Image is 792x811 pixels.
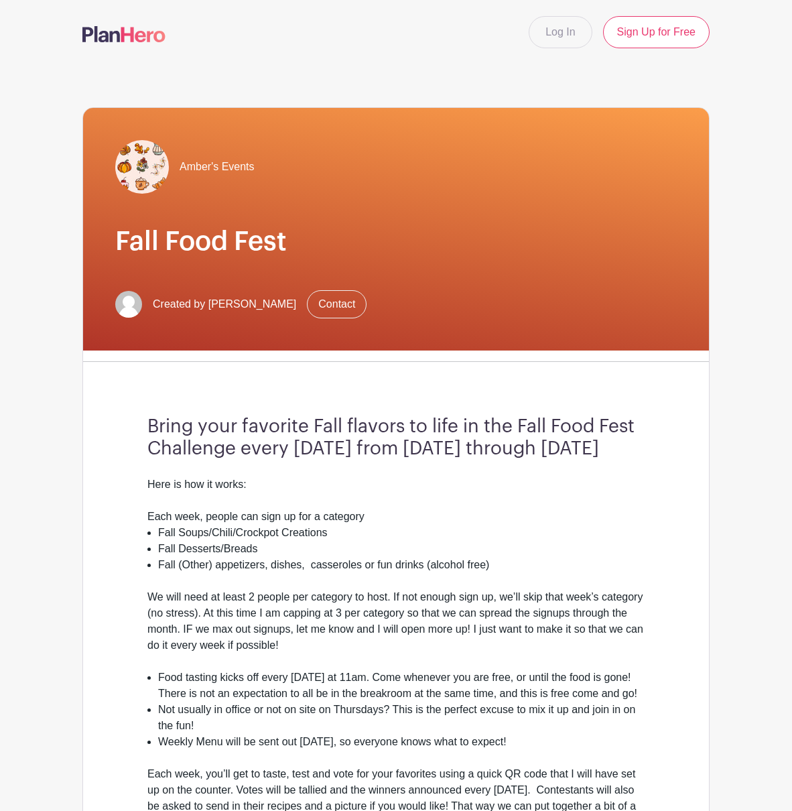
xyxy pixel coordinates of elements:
[158,557,645,573] li: Fall (Other) appetizers, dishes, casseroles or fun drinks (alcohol free)
[147,509,645,525] div: Each week, people can sign up for a category
[529,16,592,48] a: Log In
[158,525,645,541] li: Fall Soups/Chili/Crockpot Creations
[180,159,255,175] span: Amber's Events
[158,734,645,750] li: Weekly Menu will be sent out [DATE], so everyone knows what to expect!
[158,670,645,702] li: Food tasting kicks off every [DATE] at 11am. Come whenever you are free, or until the food is gon...
[603,16,710,48] a: Sign Up for Free
[153,296,296,312] span: Created by [PERSON_NAME]
[158,702,645,734] li: Not usually in office or not on site on Thursdays? This is the perfect excuse to mix it up and jo...
[115,226,677,258] h1: Fall Food Fest
[307,290,367,318] a: Contact
[147,416,645,460] h3: Bring your favorite Fall flavors to life in the Fall Food Fest Challenge every [DATE] from [DATE]...
[115,291,142,318] img: default-ce2991bfa6775e67f084385cd625a349d9dcbb7a52a09fb2fda1e96e2d18dcdb.png
[147,477,645,493] div: Here is how it works:
[82,26,166,42] img: logo-507f7623f17ff9eddc593b1ce0a138ce2505c220e1c5a4e2b4648c50719b7d32.svg
[115,140,169,194] img: hand-drawn-doodle-autumn-set-illustration-fall-symbols-collection-cartoon-various-seasonal-elemen...
[147,589,645,653] div: We will need at least 2 people per category to host. If not enough sign up, we’ll skip that week’...
[158,541,645,557] li: Fall Desserts/Breads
